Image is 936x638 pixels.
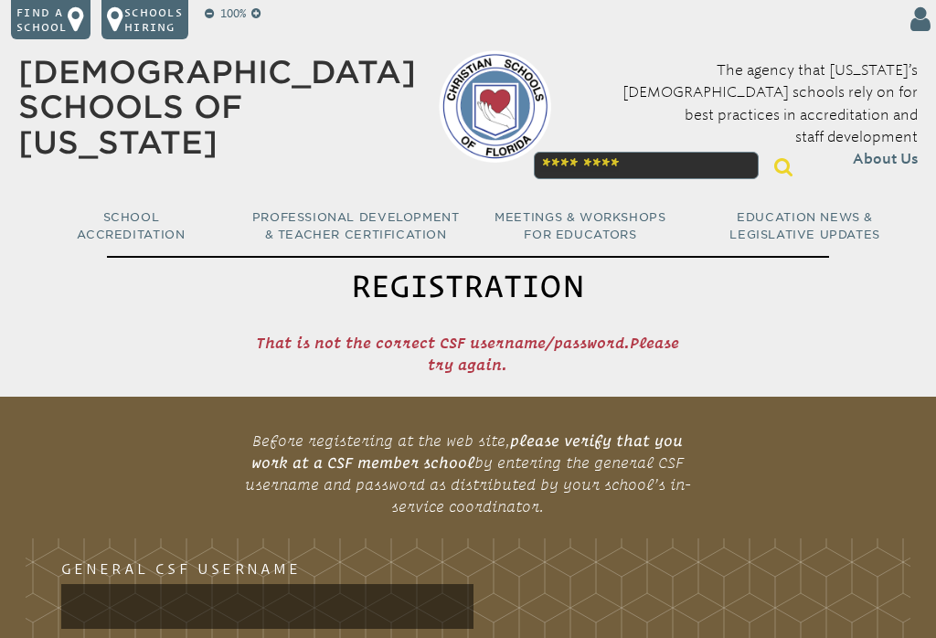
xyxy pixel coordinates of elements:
[729,210,880,240] span: Education News & Legislative Updates
[218,5,249,22] p: 100%
[853,149,918,172] span: About Us
[238,326,698,381] p: That is not the correct CSF username/password.
[238,424,698,523] p: Before registering at the web site, by entering the general CSF username and password as distribu...
[439,50,551,163] img: csf-logo-web-colors.png
[107,256,829,315] h1: Registration
[16,5,67,34] p: Find a school
[124,5,183,34] p: Schools Hiring
[252,210,460,240] span: Professional Development & Teacher Certification
[573,59,917,172] p: The agency that [US_STATE]’s [DEMOGRAPHIC_DATA] schools rely on for best practices in accreditati...
[18,54,416,162] a: [DEMOGRAPHIC_DATA] Schools of [US_STATE]
[61,558,876,581] h3: General CSF Username
[495,210,665,240] span: Meetings & Workshops for Educators
[77,210,185,240] span: School Accreditation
